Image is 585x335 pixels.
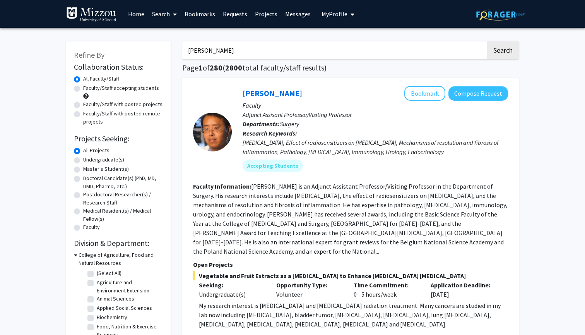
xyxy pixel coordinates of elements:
h2: Division & Department: [74,239,163,248]
span: Refine By [74,50,104,60]
a: Bookmarks [181,0,219,27]
h3: College of Agriculture, Food and Natural Resources [79,251,163,267]
label: Faculty/Staff with posted remote projects [83,110,163,126]
span: 1 [198,63,203,72]
div: [MEDICAL_DATA], Effect of radiosensitizers on [MEDICAL_DATA], Mechanisms of resolution and fibros... [243,138,508,156]
p: Adjunct Assisant Professor/Visiting Professor [243,110,508,119]
label: Biochemistry [97,313,127,321]
p: Opportunity Type: [276,280,342,290]
img: ForagerOne Logo [476,9,525,21]
label: Applied Social Sciences [97,304,152,312]
h2: Projects Seeking: [74,134,163,143]
label: Master's Student(s) [83,165,129,173]
label: Undergraduate(s) [83,156,124,164]
label: Animal Sciences [97,295,134,303]
label: All Faculty/Staff [83,75,119,83]
button: Add Yujiang Fang to Bookmarks [404,86,445,101]
p: Application Deadline: [431,280,496,290]
mat-chip: Accepting Students [243,160,303,172]
label: Medical Resident(s) / Medical Fellow(s) [83,207,163,223]
fg-read-more: [PERSON_NAME] is an Adjunct Assistant Professor/Visiting Professor in the Department of Surgery. ... [193,182,507,255]
img: University of Missouri Logo [66,7,116,22]
div: [DATE] [425,280,502,299]
p: Open Projects [193,260,508,269]
a: Home [124,0,148,27]
span: 2800 [225,63,242,72]
b: Faculty Information: [193,182,251,190]
label: Doctoral Candidate(s) (PhD, MD, DMD, PharmD, etc.) [83,174,163,191]
b: Departments: [243,120,280,128]
input: Search Keywords [182,41,486,59]
div: Volunteer [270,280,348,299]
label: Faculty [83,223,100,231]
label: Agriculture and Environment Extension [97,278,161,295]
div: Undergraduate(s) [199,290,265,299]
span: Surgery [280,120,299,128]
label: Faculty/Staff with posted projects [83,100,162,108]
span: My Profile [322,10,347,18]
iframe: Chat [6,300,33,329]
h1: Page of ( total faculty/staff results) [182,63,519,72]
p: Time Commitment: [354,280,419,290]
label: All Projects [83,146,109,155]
a: Projects [251,0,281,27]
label: (Select All) [97,269,121,277]
span: Vegetable and Fruit Extracts as a [MEDICAL_DATA] to Enhance [MEDICAL_DATA] [MEDICAL_DATA] [193,271,508,280]
button: Compose Request to Yujiang Fang [448,86,508,101]
b: Research Keywords: [243,129,297,137]
a: Requests [219,0,251,27]
button: Search [487,41,519,59]
a: Messages [281,0,315,27]
p: Faculty [243,101,508,110]
a: Search [148,0,181,27]
a: [PERSON_NAME] [243,88,302,98]
label: Faculty/Staff accepting students [83,84,159,92]
span: My research interest is [MEDICAL_DATA] and [MEDICAL_DATA] radiation treatment. Many cancers are s... [199,302,501,328]
h2: Collaboration Status: [74,62,163,72]
p: Seeking: [199,280,265,290]
span: 280 [210,63,222,72]
label: Postdoctoral Researcher(s) / Research Staff [83,191,163,207]
div: 0 - 5 hours/week [348,280,425,299]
